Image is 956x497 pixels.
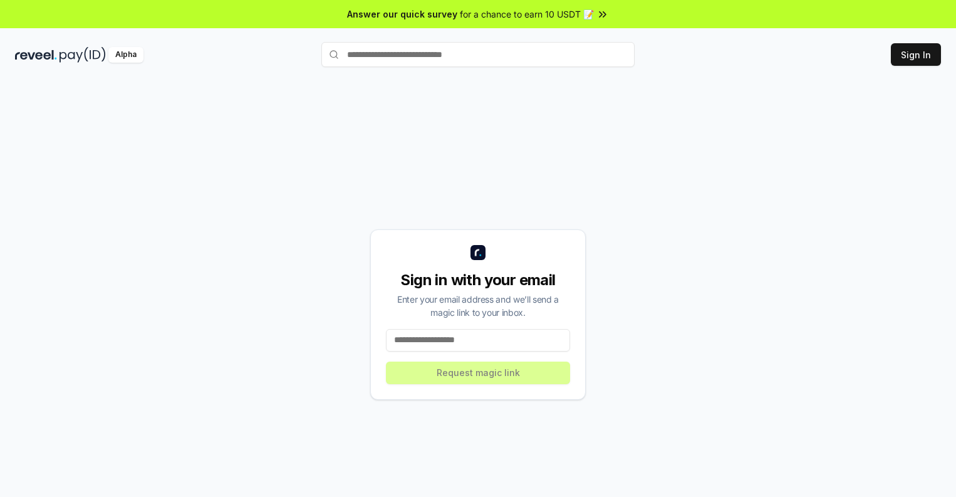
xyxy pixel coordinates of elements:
[470,245,486,260] img: logo_small
[60,47,106,63] img: pay_id
[108,47,143,63] div: Alpha
[15,47,57,63] img: reveel_dark
[460,8,594,21] span: for a chance to earn 10 USDT 📝
[891,43,941,66] button: Sign In
[347,8,457,21] span: Answer our quick survey
[386,293,570,319] div: Enter your email address and we’ll send a magic link to your inbox.
[386,270,570,290] div: Sign in with your email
